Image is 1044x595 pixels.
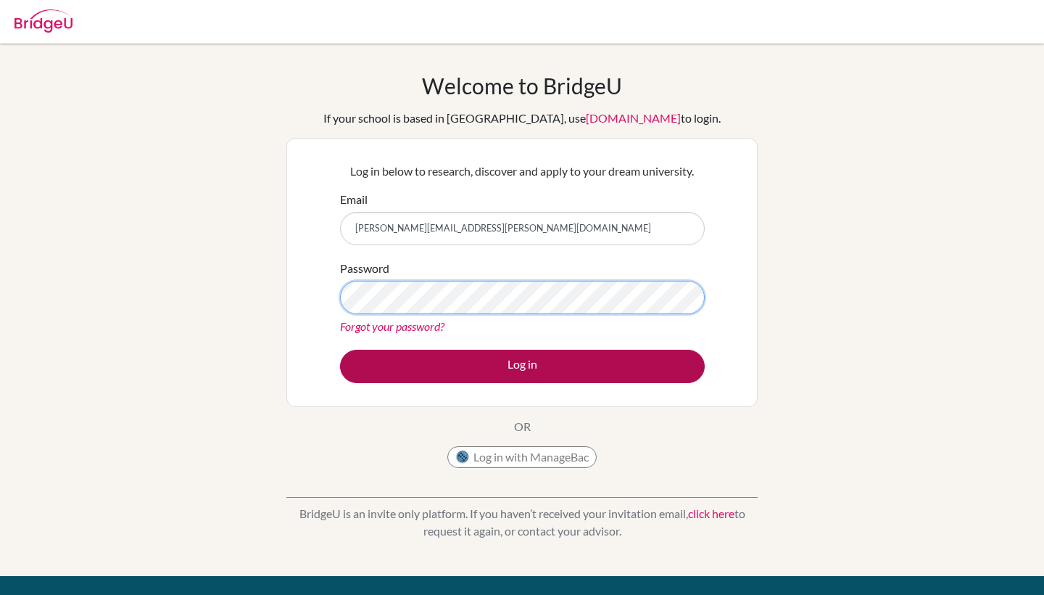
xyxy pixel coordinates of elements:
p: Log in below to research, discover and apply to your dream university. [340,163,705,180]
a: click here [688,506,734,520]
button: Log in with ManageBac [447,446,597,468]
button: Log in [340,350,705,383]
img: Bridge-U [14,9,72,33]
h1: Welcome to BridgeU [422,73,622,99]
a: Forgot your password? [340,319,444,333]
div: If your school is based in [GEOGRAPHIC_DATA], use to login. [323,110,721,127]
p: OR [514,418,531,435]
p: BridgeU is an invite only platform. If you haven’t received your invitation email, to request it ... [286,505,758,540]
label: Email [340,191,368,208]
label: Password [340,260,389,277]
a: [DOMAIN_NAME] [586,111,681,125]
